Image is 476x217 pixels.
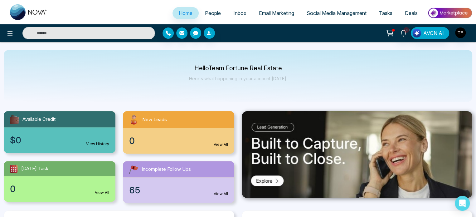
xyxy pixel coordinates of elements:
[253,7,300,19] a: Email Marketing
[455,27,466,38] img: User Avatar
[10,4,47,20] img: Nova CRM Logo
[142,116,167,123] span: New Leads
[300,7,373,19] a: Social Media Management
[455,196,470,211] div: Open Intercom Messenger
[373,7,399,19] a: Tasks
[199,7,227,19] a: People
[405,10,418,16] span: Deals
[95,190,109,195] a: View All
[128,114,140,126] img: newLeads.svg
[205,10,221,16] span: People
[128,164,139,175] img: followUps.svg
[259,10,294,16] span: Email Marketing
[142,166,191,173] span: Incomplete Follow Ups
[9,114,20,125] img: availableCredit.svg
[189,66,287,71] p: Hello Team Fortune Real Estate
[379,10,392,16] span: Tasks
[129,184,140,197] span: 65
[411,27,449,39] button: AVON AI
[214,142,228,147] a: View All
[403,27,409,33] span: 10+
[396,27,411,38] a: 10+
[10,134,21,147] span: $0
[179,10,192,16] span: Home
[307,10,367,16] span: Social Media Management
[227,7,253,19] a: Inbox
[86,141,109,147] a: View History
[172,7,199,19] a: Home
[214,191,228,197] a: View All
[21,165,48,172] span: [DATE] Task
[427,6,472,20] img: Market-place.gif
[10,182,16,195] span: 0
[423,29,444,37] span: AVON AI
[189,76,287,81] p: Here's what happening in your account [DATE].
[242,111,472,198] img: .
[412,29,421,37] img: Lead Flow
[129,134,135,147] span: 0
[119,161,238,203] a: Incomplete Follow Ups65View All
[22,116,56,123] span: Available Credit
[119,111,238,154] a: New Leads0View All
[233,10,246,16] span: Inbox
[9,164,19,174] img: todayTask.svg
[399,7,424,19] a: Deals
